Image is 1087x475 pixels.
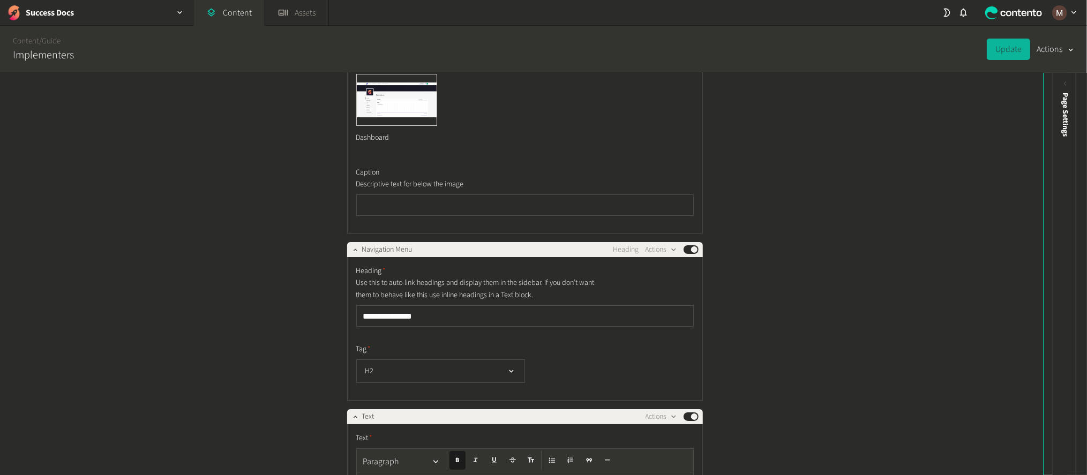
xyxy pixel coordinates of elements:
[356,433,373,444] span: Text
[356,178,600,190] p: Descriptive text for below the image
[646,410,677,423] button: Actions
[356,344,371,355] span: Tag
[6,5,21,20] img: Success Docs
[646,243,677,256] button: Actions
[1052,5,1067,20] img: Marinel G
[1037,39,1074,60] button: Actions
[357,74,437,125] img: Dashboard
[356,126,438,150] div: Dashboard
[26,6,74,19] h2: Success Docs
[613,244,639,255] span: Heading
[13,35,39,47] a: Content
[13,47,74,63] h2: Implementers
[987,39,1030,60] button: Update
[1060,93,1071,137] span: Page Settings
[39,35,42,47] span: /
[1050,93,1061,119] div: Preview
[362,244,413,255] span: Navigation Menu
[356,359,525,383] button: H2
[359,451,445,472] button: Paragraph
[362,411,374,423] span: Text
[42,35,61,47] a: Guide
[356,266,386,277] span: Heading
[356,167,380,178] span: Caption
[356,277,600,301] p: Use this to auto-link headings and display them in the sidebar. If you don’t want them to behave ...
